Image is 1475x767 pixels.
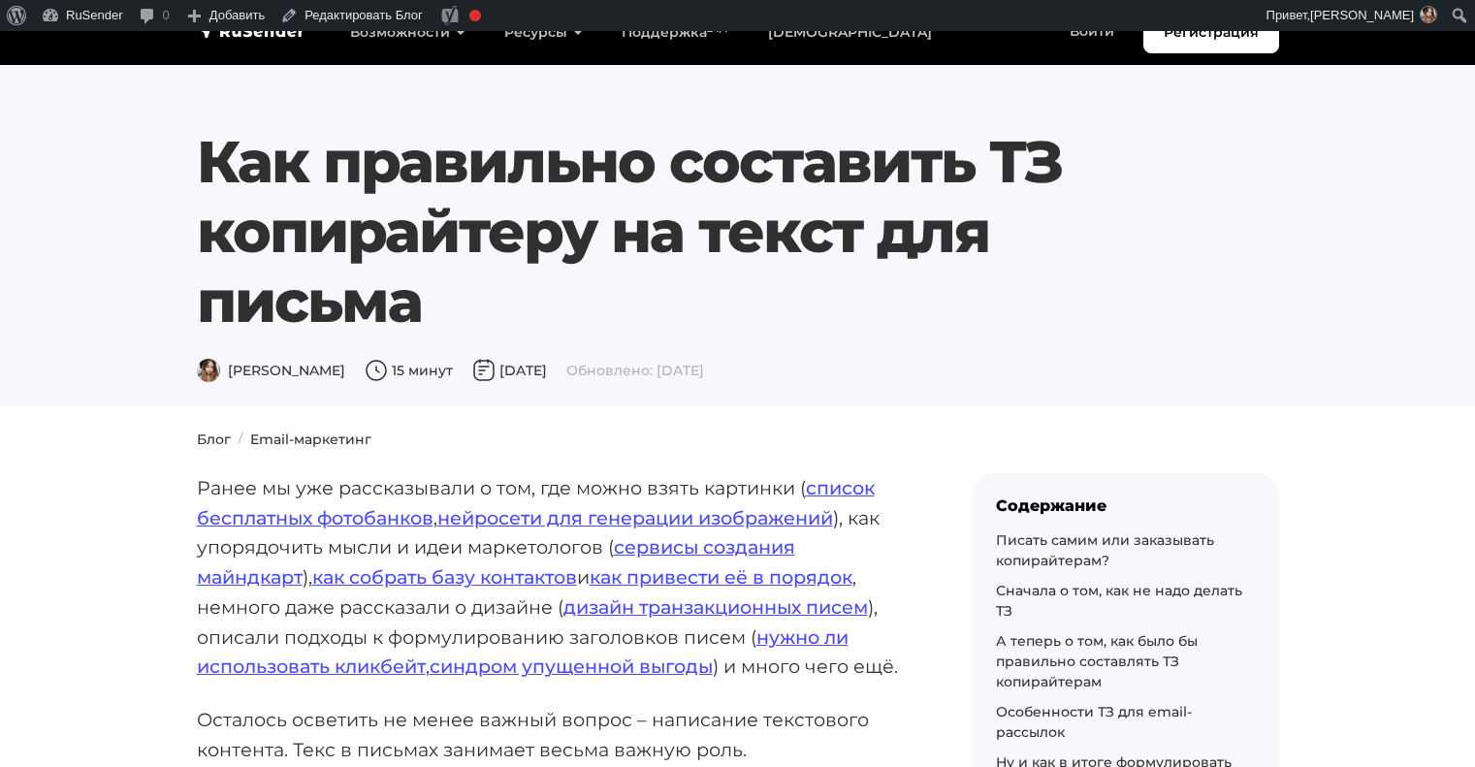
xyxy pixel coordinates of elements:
[996,582,1242,620] a: Сначала о том, как не надо делать ТЗ
[1310,8,1414,22] span: [PERSON_NAME]
[469,10,481,21] div: Фокусная ключевая фраза не установлена
[749,13,951,52] a: [DEMOGRAPHIC_DATA]
[331,13,485,52] a: Возможности
[312,565,577,589] a: как собрать базу контактов
[563,595,868,619] a: дизайн транзакционных писем
[365,359,388,382] img: Время чтения
[472,362,547,379] span: [DATE]
[602,13,749,52] a: Поддержка24/7
[437,506,833,529] a: нейросети для генерации изображений
[1050,12,1134,51] a: Войти
[472,359,496,382] img: Дата публикации
[197,476,875,529] a: список бесплатных фотобанков
[231,430,371,450] li: Email-маркетинг
[365,362,453,379] span: 15 минут
[197,705,911,764] p: Осталось осветить не менее важный вопрос – написание текстового контента. Текс в письмах занимает...
[996,531,1214,569] a: Писать самим или заказывать копирайтерам?
[996,496,1256,515] div: Содержание
[430,655,713,678] a: синдром упущенной выгоды
[566,362,704,379] span: Обновлено: [DATE]
[197,473,911,682] p: Ранее мы уже рассказывали о том, где можно взять картинки ( , ), как упорядочить мысли и идеи мар...
[590,565,852,589] a: как привести её в порядок
[485,13,602,52] a: Ресурсы
[185,430,1291,450] nav: breadcrumb
[197,362,345,379] span: [PERSON_NAME]
[197,431,231,448] a: Блог
[1143,12,1279,53] a: Регистрация
[707,22,729,35] sup: 24/7
[996,703,1192,741] a: Особенности ТЗ для email-рассылок
[996,632,1198,690] a: А теперь о том, как было бы правильно составлять ТЗ копирайтерам
[197,21,305,41] img: RuSender
[197,127,1187,336] h1: Как правильно составить ТЗ копирайтеру на текст для письма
